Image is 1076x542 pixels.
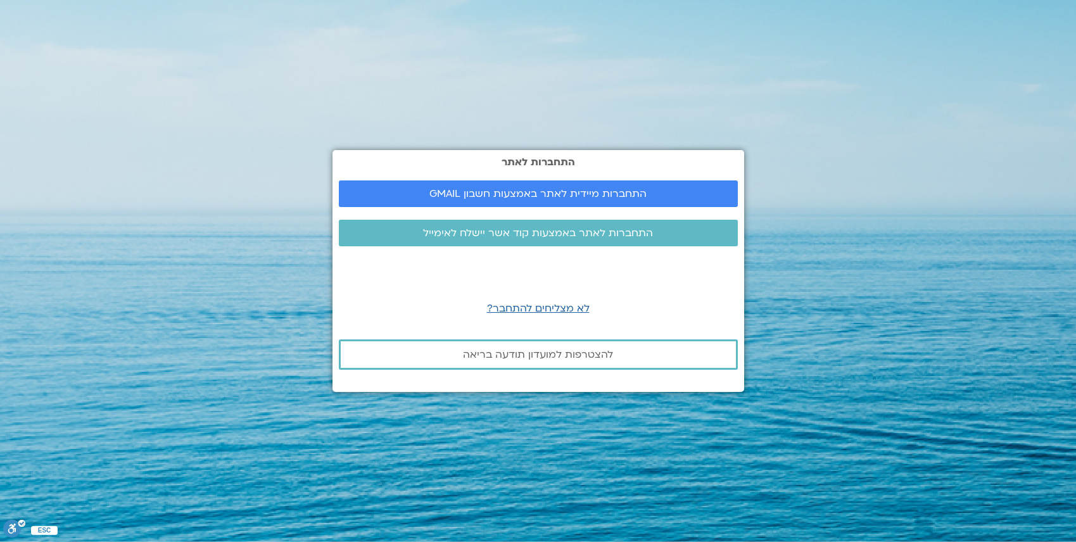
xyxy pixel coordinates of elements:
h2: התחברות לאתר [339,156,738,168]
a: התחברות מיידית לאתר באמצעות חשבון GMAIL [339,180,738,207]
a: לא מצליחים להתחבר? [487,301,590,315]
span: להצטרפות למועדון תודעה בריאה [463,349,613,360]
span: התחברות מיידית לאתר באמצעות חשבון GMAIL [429,188,647,199]
a: להצטרפות למועדון תודעה בריאה [339,339,738,370]
a: התחברות לאתר באמצעות קוד אשר יישלח לאימייל [339,220,738,246]
span: התחברות לאתר באמצעות קוד אשר יישלח לאימייל [423,227,653,239]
